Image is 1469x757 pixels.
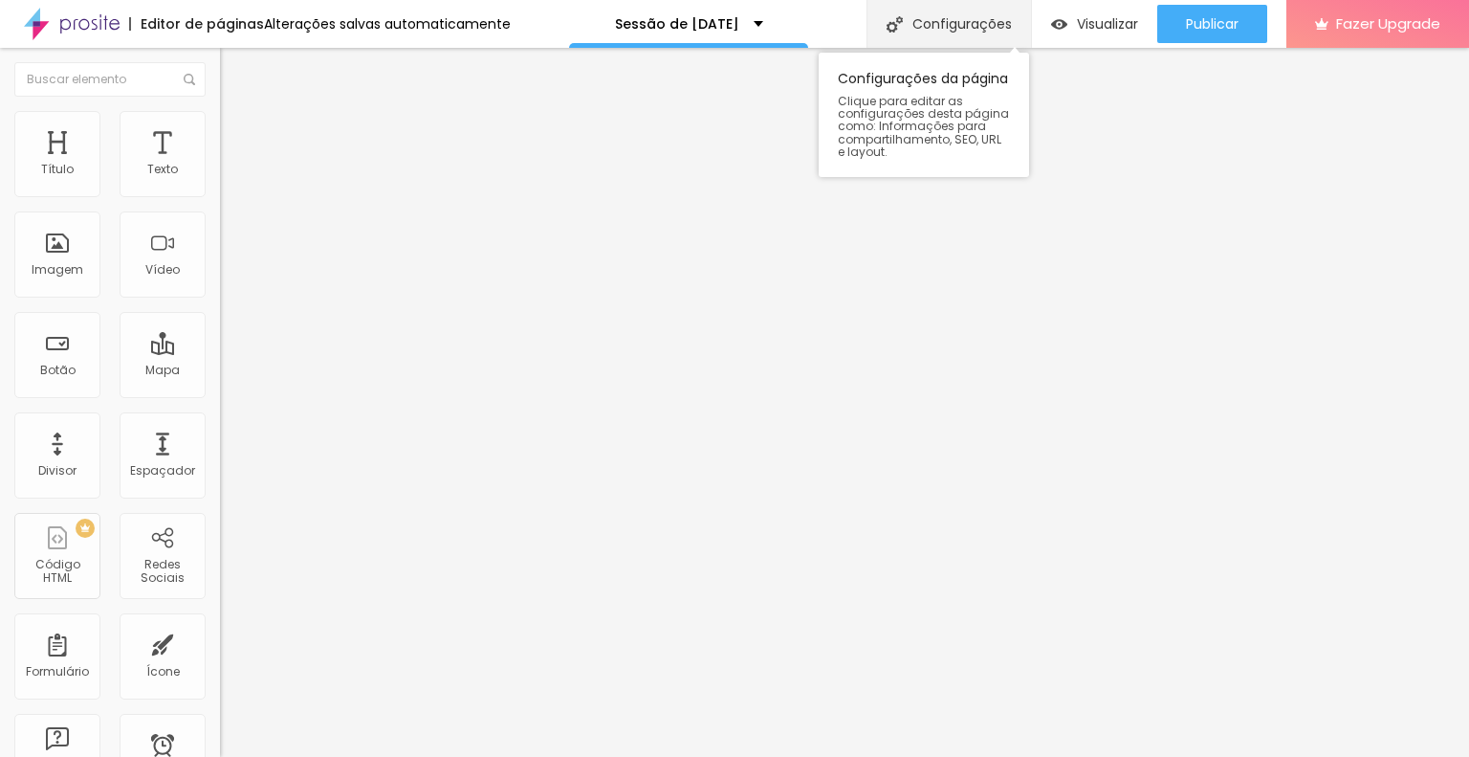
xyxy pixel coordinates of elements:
[1032,5,1157,43] button: Visualizar
[14,62,206,97] input: Buscar elemento
[147,163,178,176] div: Texto
[145,263,180,277] div: Vídeo
[146,665,180,679] div: Ícone
[26,665,89,679] div: Formulário
[129,17,264,31] div: Editor de páginas
[124,558,200,586] div: Redes Sociais
[19,558,95,586] div: Código HTML
[1186,16,1239,32] span: Publicar
[40,364,76,377] div: Botão
[819,53,1029,177] div: Configurações da página
[1157,5,1267,43] button: Publicar
[887,16,903,33] img: Icone
[184,74,195,85] img: Icone
[264,17,511,31] div: Alterações salvas automaticamente
[38,464,77,478] div: Divisor
[1077,16,1138,32] span: Visualizar
[130,464,195,478] div: Espaçador
[1051,16,1067,33] img: view-1.svg
[32,263,83,277] div: Imagem
[1336,15,1440,32] span: Fazer Upgrade
[41,163,74,176] div: Título
[838,95,1010,158] span: Clique para editar as configurações desta página como: Informações para compartilhamento, SEO, UR...
[145,364,180,377] div: Mapa
[615,17,739,31] p: Sessão de [DATE]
